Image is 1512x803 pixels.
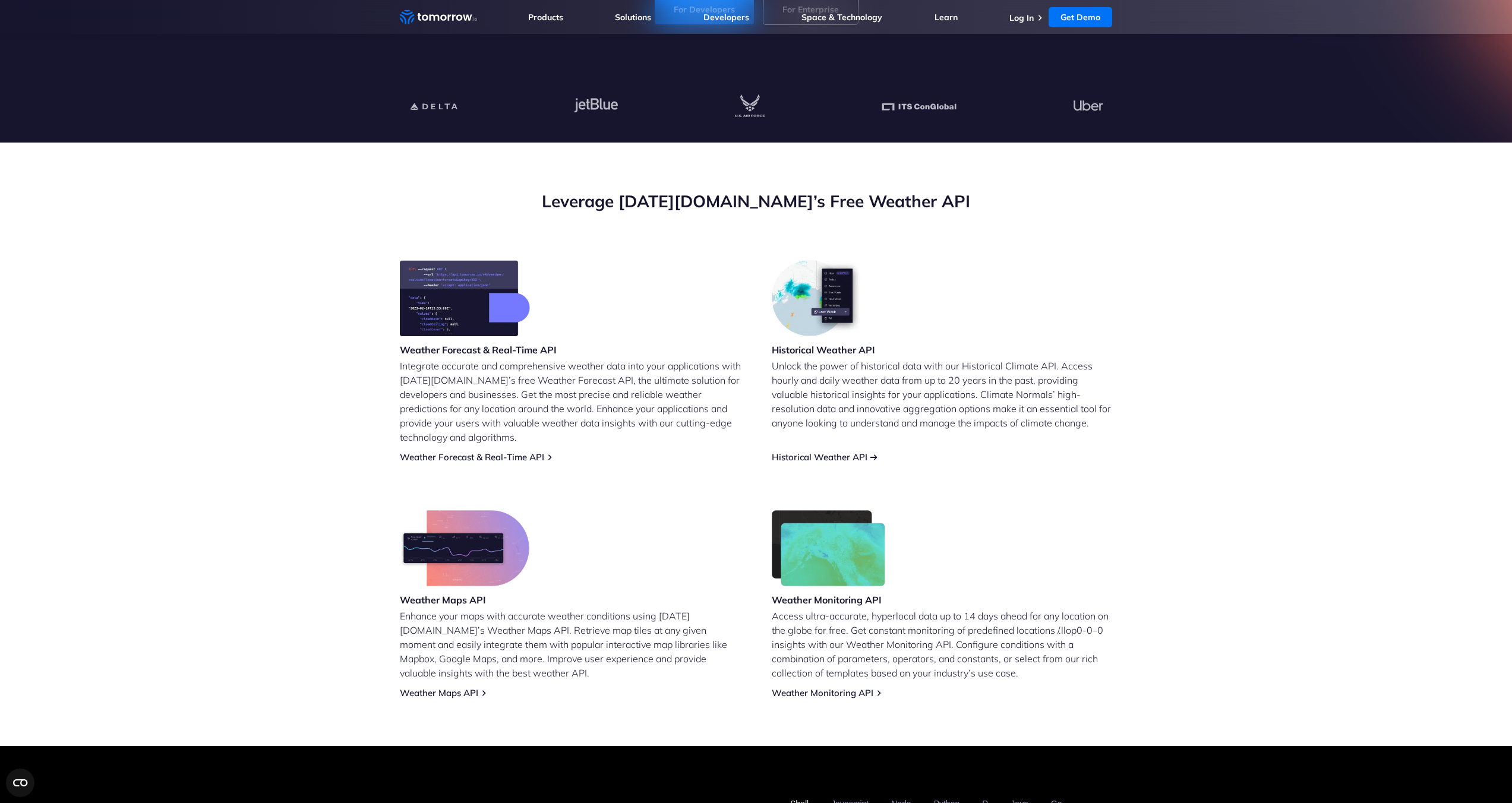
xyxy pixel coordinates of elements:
[772,359,1113,430] p: Unlock the power of historical data with our Historical Climate API. Access hourly and daily weat...
[772,687,873,698] a: Weather Monitoring API
[772,451,867,463] a: Historical Weather API
[400,593,529,606] h3: Weather Maps API
[935,12,958,23] a: Learn
[400,190,1113,213] h2: Leverage [DATE][DOMAIN_NAME]’s Free Weather API
[400,451,544,463] a: Weather Forecast & Real-Time API
[400,687,478,698] a: Weather Maps API
[1049,7,1112,27] a: Get Demo
[801,12,882,23] a: Space & Technology
[528,12,563,23] a: Products
[400,343,557,356] h3: Weather Forecast & Real-Time API
[772,593,886,606] h3: Weather Monitoring API
[6,769,34,797] button: Open CMP widget
[400,8,477,26] a: Home link
[772,343,875,356] h3: Historical Weather API
[615,12,651,23] a: Solutions
[400,609,741,680] p: Enhance your maps with accurate weather conditions using [DATE][DOMAIN_NAME]’s Weather Maps API. ...
[1009,12,1034,23] a: Log In
[703,12,749,23] a: Developers
[400,359,741,444] p: Integrate accurate and comprehensive weather data into your applications with [DATE][DOMAIN_NAME]...
[772,609,1113,680] p: Access ultra-accurate, hyperlocal data up to 14 days ahead for any location on the globe for free...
